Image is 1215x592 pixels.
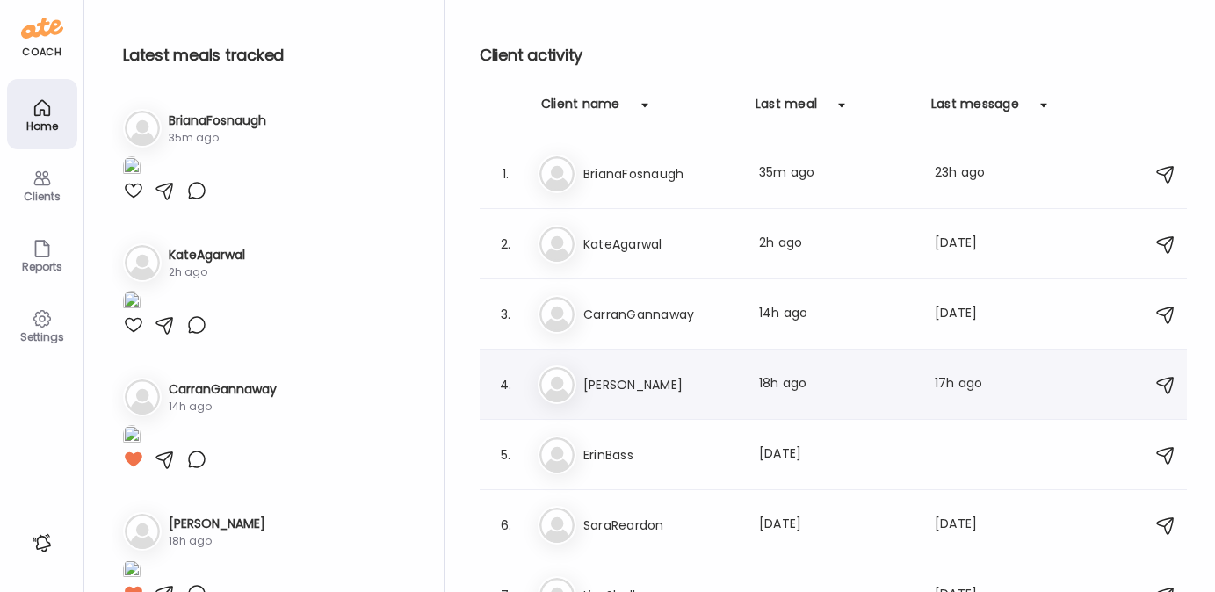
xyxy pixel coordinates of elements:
div: 2. [495,234,517,255]
img: bg-avatar-default.svg [539,508,575,543]
div: coach [22,45,61,60]
h3: KateAgarwal [583,234,738,255]
img: bg-avatar-default.svg [125,379,160,415]
div: Home [11,120,74,132]
h3: KateAgarwal [169,246,245,264]
div: [DATE] [759,515,914,536]
div: Last meal [756,95,817,123]
h3: [PERSON_NAME] [583,374,738,395]
h3: BrianaFosnaugh [169,112,266,130]
img: images%2FKkOFNasss1NKMjzDX2ZYA4Skty62%2FU10lQT7HxDAJmhTcHYeK%2FLjTl0mXWc1uGnymymYPu_1080 [123,425,141,449]
div: 35m ago [169,130,266,146]
img: bg-avatar-default.svg [539,297,575,332]
h3: BrianaFosnaugh [583,163,738,184]
div: [DATE] [759,444,914,466]
img: images%2Fmls5gikZwJfCZifiAnIYr4gr8zN2%2Fid0gXnZyGwwPgqgjxPE8%2F68fFlIVSaJYP96D6voQ6_1080 [123,560,141,583]
div: 17h ago [935,374,1003,395]
div: 14h ago [169,399,277,415]
h3: CarranGannaway [583,304,738,325]
div: 6. [495,515,517,536]
img: bg-avatar-default.svg [539,367,575,402]
div: Client name [541,95,620,123]
div: 18h ago [169,533,265,549]
img: bg-avatar-default.svg [539,156,575,191]
img: bg-avatar-default.svg [125,514,160,549]
div: 23h ago [935,163,1003,184]
div: [DATE] [935,234,1003,255]
div: Last message [931,95,1019,123]
h3: CarranGannaway [169,380,277,399]
h3: ErinBass [583,444,738,466]
h3: SaraReardon [583,515,738,536]
div: Settings [11,331,74,343]
div: 1. [495,163,517,184]
img: ate [21,14,63,42]
h2: Client activity [480,42,1187,69]
div: 2h ago [169,264,245,280]
div: [DATE] [935,304,1003,325]
h3: [PERSON_NAME] [169,515,265,533]
div: 35m ago [759,163,914,184]
img: bg-avatar-default.svg [125,111,160,146]
div: 2h ago [759,234,914,255]
div: 14h ago [759,304,914,325]
div: 5. [495,444,517,466]
div: 18h ago [759,374,914,395]
div: Reports [11,261,74,272]
img: bg-avatar-default.svg [539,437,575,473]
img: images%2FBSFQB00j0rOawWNVf4SvQtxQl562%2FxBNtOfUKycgrZcS0Q9kC%2FLU3D1WYSDSTP5bhLAcLL_1080 [123,291,141,314]
img: bg-avatar-default.svg [125,245,160,280]
img: bg-avatar-default.svg [539,227,575,262]
img: images%2FXKIh3wwHSkanieFEXC1qNVQ7J872%2Ft5KoCxDDVF8h5FXJ0IIq%2FXx4hOFmaImRwXaHjHd02_1080 [123,156,141,180]
div: Clients [11,191,74,202]
div: 4. [495,374,517,395]
div: [DATE] [935,515,1003,536]
div: 3. [495,304,517,325]
h2: Latest meals tracked [123,42,416,69]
